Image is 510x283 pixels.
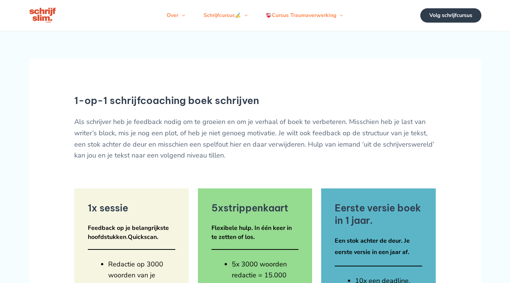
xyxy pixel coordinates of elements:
[158,4,352,27] nav: Navigatie op de site: Menu
[128,233,158,241] strong: Quickscan.
[335,237,410,256] strong: Een stok achter de deur. Je eerste versie in een jaar af.
[241,4,248,27] span: Menu schakelen
[158,4,194,27] a: OverMenu schakelen
[178,4,185,27] span: Menu schakelen
[224,202,288,214] strong: strippenkaart
[235,13,240,18] img: ✍️
[211,202,299,214] h2: 5x
[29,7,57,24] img: schrijfcursus schrijfslim academy
[238,233,255,241] strong: of los.
[335,202,421,226] strong: Eerste versie boek in 1 jaar.
[88,224,169,241] strong: Feedback op je belangrijkste hoofdstukken
[195,4,257,27] a: SchrijfcursusMenu schakelen
[211,224,292,241] strong: Flexibele hulp. In één keer in te zetten
[74,95,436,106] h1: 1-op-1 schrijfcoaching boek schrijven
[336,4,343,27] span: Menu schakelen
[420,8,481,23] a: Volg schrijfcursus
[257,4,352,27] a: Cursus TraumaverwerkingMenu schakelen
[266,13,271,18] img: ❤️‍🩹
[74,116,436,161] p: Als schrijver heb je feedback nodig om te groeien en om je verhaal of boek te verbeteren. Misschi...
[88,223,175,242] p: .
[88,202,128,214] strong: 1x sessie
